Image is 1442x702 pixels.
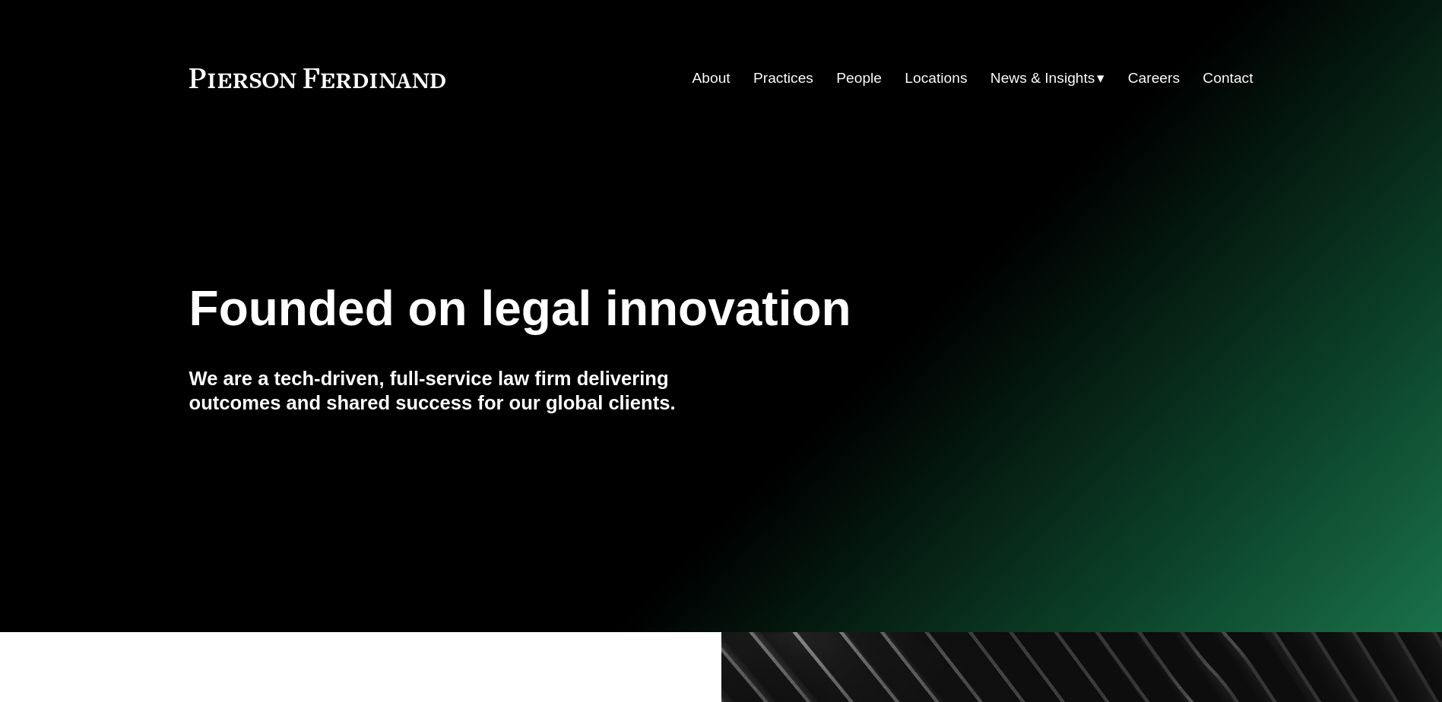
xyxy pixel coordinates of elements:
a: Locations [905,64,967,93]
a: Practices [753,64,813,93]
a: Contact [1203,64,1253,93]
a: People [836,64,882,93]
a: About [692,64,731,93]
a: folder dropdown [990,64,1105,93]
span: News & Insights [990,65,1095,92]
a: Careers [1128,64,1180,93]
h4: We are a tech-driven, full-service law firm delivering outcomes and shared success for our global... [189,366,721,416]
h1: Founded on legal innovation [189,281,1076,337]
